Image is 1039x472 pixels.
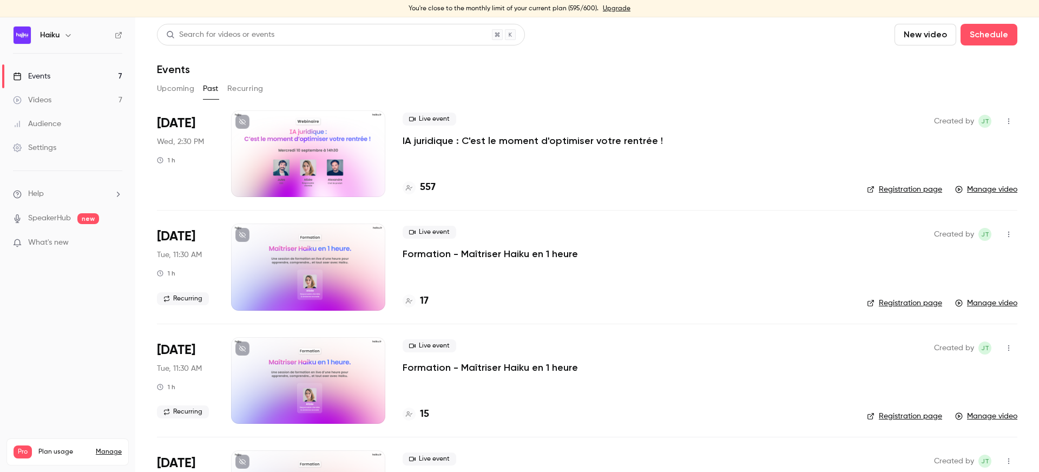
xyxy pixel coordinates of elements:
h6: Haiku [40,30,60,41]
span: Created by [934,455,974,468]
span: jean Touzet [978,115,991,128]
span: Live event [403,113,456,126]
a: Formation - Maîtriser Haiku en 1 heure [403,361,578,374]
div: Sep 10 Wed, 2:30 PM (Europe/Paris) [157,110,214,197]
a: Manage [96,448,122,456]
div: Events [13,71,50,82]
a: 15 [403,407,429,422]
a: Manage video [955,411,1017,422]
a: Registration page [867,184,942,195]
span: What's new [28,237,69,248]
button: New video [895,24,956,45]
div: 1 h [157,156,175,165]
span: jT [981,115,989,128]
span: Help [28,188,44,200]
button: Recurring [227,80,264,97]
div: Sep 9 Tue, 11:30 AM (Europe/Paris) [157,224,214,310]
span: Recurring [157,292,209,305]
button: Schedule [961,24,1017,45]
div: Settings [13,142,56,153]
a: Manage video [955,298,1017,309]
div: 1 h [157,269,175,278]
span: Wed, 2:30 PM [157,136,204,147]
a: SpeakerHub [28,213,71,224]
li: help-dropdown-opener [13,188,122,200]
span: Created by [934,115,974,128]
span: jean Touzet [978,455,991,468]
span: [DATE] [157,228,195,245]
span: jT [981,228,989,241]
span: Recurring [157,405,209,418]
span: new [77,213,99,224]
a: 557 [403,180,436,195]
span: Created by [934,342,974,355]
span: jean Touzet [978,228,991,241]
span: Pro [14,445,32,458]
div: Search for videos or events [166,29,274,41]
span: Live event [403,226,456,239]
a: Formation - Maîtriser Haiku en 1 heure [403,247,578,260]
h4: 557 [420,180,436,195]
span: Tue, 11:30 AM [157,250,202,260]
a: Upgrade [603,4,630,13]
div: Sep 2 Tue, 11:30 AM (Europe/Paris) [157,337,214,424]
a: Registration page [867,298,942,309]
span: jT [981,455,989,468]
a: IA juridique : C'est le moment d'optimiser votre rentrée ! [403,134,663,147]
a: Registration page [867,411,942,422]
span: Live event [403,453,456,466]
span: Created by [934,228,974,241]
div: Audience [13,119,61,129]
span: Plan usage [38,448,89,456]
a: 17 [403,294,429,309]
button: Past [203,80,219,97]
div: 1 h [157,383,175,391]
h4: 15 [420,407,429,422]
span: [DATE] [157,342,195,359]
span: [DATE] [157,115,195,132]
h1: Events [157,63,190,76]
span: jean Touzet [978,342,991,355]
h4: 17 [420,294,429,309]
img: Haiku [14,27,31,44]
a: Manage video [955,184,1017,195]
span: jT [981,342,989,355]
span: [DATE] [157,455,195,472]
span: Live event [403,339,456,352]
button: Upcoming [157,80,194,97]
div: Videos [13,95,51,106]
span: Tue, 11:30 AM [157,363,202,374]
